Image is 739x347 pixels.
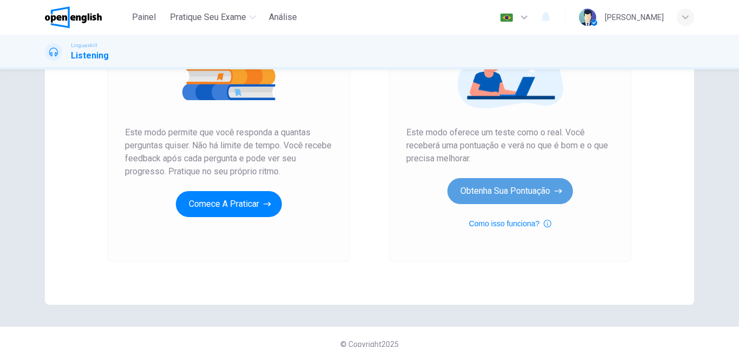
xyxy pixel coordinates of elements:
[125,126,333,178] span: Este modo permite que você responda a quantas perguntas quiser. Não há limite de tempo. Você rece...
[166,8,260,27] button: Pratique seu exame
[447,178,573,204] button: Obtenha sua pontuação
[71,49,109,62] h1: Listening
[579,9,596,26] img: Profile picture
[265,8,301,27] button: Análise
[406,126,614,165] span: Este modo oferece um teste como o real. Você receberá uma pontuação e verá no que é bom e o que p...
[45,6,102,28] img: OpenEnglish logo
[176,191,282,217] button: Comece a praticar
[127,8,161,27] button: Painel
[71,42,97,49] span: Linguaskill
[469,217,552,230] button: Como isso funciona?
[132,11,156,24] span: Painel
[45,6,127,28] a: OpenEnglish logo
[500,14,513,22] img: pt
[170,11,246,24] span: Pratique seu exame
[605,11,664,24] div: [PERSON_NAME]
[269,11,297,24] span: Análise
